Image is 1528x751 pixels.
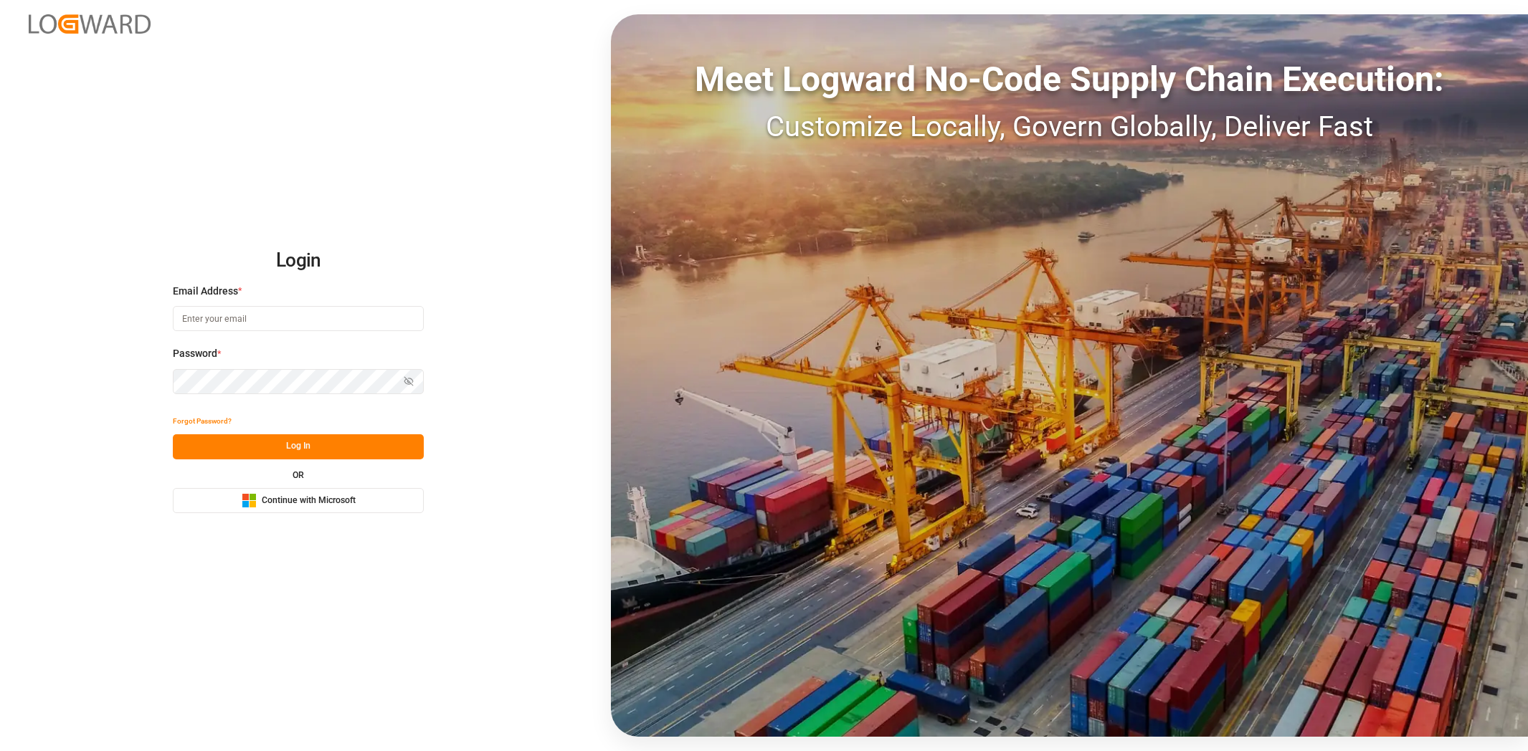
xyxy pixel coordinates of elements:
[611,54,1528,105] div: Meet Logward No-Code Supply Chain Execution:
[173,346,217,361] span: Password
[262,494,356,507] span: Continue with Microsoft
[293,471,304,479] small: OR
[173,284,238,299] span: Email Address
[173,238,424,284] h2: Login
[29,14,151,34] img: Logward_new_orange.png
[173,434,424,459] button: Log In
[611,105,1528,148] div: Customize Locally, Govern Globally, Deliver Fast
[173,306,424,331] input: Enter your email
[173,409,232,434] button: Forgot Password?
[173,488,424,513] button: Continue with Microsoft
